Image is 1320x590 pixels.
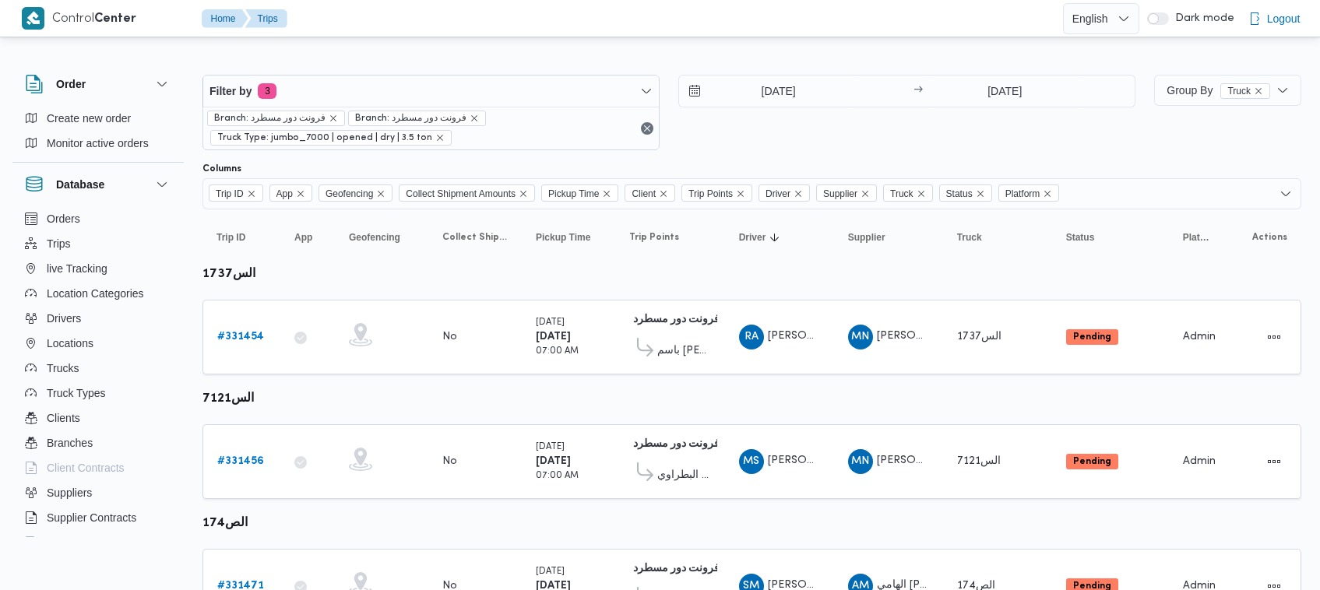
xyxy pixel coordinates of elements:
span: RA [744,325,759,349]
span: Truck [957,231,982,244]
span: Dark mode [1169,12,1234,25]
span: [PERSON_NAME] [877,331,966,341]
span: Pickup Time [536,231,590,244]
button: Trips [19,231,178,256]
button: Remove Trip Points from selection in this group [736,189,745,198]
input: Press the down key to open a popover containing a calendar. [679,76,856,107]
b: [DATE] [536,456,571,466]
div: No [442,330,457,344]
div: Muhammad Nasar Kaml Abas [848,325,873,349]
span: [PERSON_NAME] [877,455,966,465]
button: Actions [1262,325,1287,349]
span: Branches [47,434,93,452]
b: فرونت دور مسطرد [633,439,720,449]
b: فرونت دور مسطرد [633,314,720,325]
img: X8yXhbKr1z7QwAAAABJRU5ErkJggg== [22,7,44,30]
span: [PERSON_NAME] سيد [768,580,878,590]
span: live Tracking [47,259,107,278]
span: Locations [47,334,93,353]
span: Admin [1183,332,1216,342]
span: Truck Type: jumbo_7000 | opened | dry | 3.5 ton [210,130,452,146]
button: Locations [19,331,178,356]
span: سيركل كيه البطراوي [657,466,711,485]
span: Truck [883,184,933,202]
span: Group By Truck [1167,84,1270,97]
span: Driver [759,184,810,202]
span: Geofencing [319,184,392,202]
b: Pending [1073,332,1111,342]
span: App [269,184,312,202]
button: Trips [245,9,287,28]
b: Center [94,13,136,25]
span: Client [625,184,675,202]
button: Supplier Contracts [19,505,178,530]
button: Remove Collect Shipment Amounts from selection in this group [519,189,528,198]
button: Remove Client from selection in this group [659,189,668,198]
div: RIshd Ahmad Shikh Idris Omar [739,325,764,349]
span: باسم [PERSON_NAME] [657,342,711,360]
small: 07:00 AM [536,347,579,356]
button: Truck [951,225,1044,250]
span: Trip Points [629,231,679,244]
button: Remove Driver from selection in this group [794,189,803,198]
span: Client Contracts [47,458,125,477]
span: Branch: فرونت دور مسطرد [355,111,466,125]
b: الس1737 [202,269,255,280]
button: Remove Platform from selection in this group [1043,189,1052,198]
span: Truck Type: jumbo_7000 | opened | dry | 3.5 ton [217,131,432,145]
span: Status [939,184,992,202]
span: Pending [1066,454,1118,469]
span: App [276,185,293,202]
button: Client Contracts [19,455,178,480]
span: Supplier Contracts [47,508,136,527]
span: MN [851,449,869,474]
button: remove selected entity [329,114,338,123]
span: Collect Shipment Amounts [442,231,508,244]
button: Location Categories [19,281,178,306]
button: Orders [19,206,178,231]
span: [PERSON_NAME] [768,455,857,465]
b: # 331454 [217,332,264,342]
button: Suppliers [19,480,178,505]
span: Client [632,185,656,202]
span: Trips [47,234,71,253]
span: Trip ID [216,185,244,202]
span: الس7121 [957,456,1001,466]
button: Clients [19,406,178,430]
span: Supplier [823,185,857,202]
button: Actions [1262,449,1287,474]
button: Trucks [19,356,178,381]
button: Remove Status from selection in this group [976,189,985,198]
span: MS [743,449,759,474]
button: Logout [1242,3,1307,34]
div: Order [12,106,184,162]
h3: Database [56,175,104,194]
span: Actions [1252,231,1287,244]
button: Remove Supplier from selection in this group [861,189,870,198]
span: Collect Shipment Amounts [406,185,516,202]
span: App [294,231,312,244]
span: 3 active filters [258,83,276,99]
button: Trip ID [210,225,273,250]
span: Truck [1227,84,1251,98]
small: [DATE] [536,443,565,451]
span: Drivers [47,309,81,328]
span: Location Categories [47,284,144,303]
span: الهامي [PERSON_NAME] [877,580,998,590]
button: remove selected entity [470,114,479,123]
span: Status [946,185,973,202]
span: Suppliers [47,483,92,502]
button: DriverSorted in descending order [733,225,826,250]
button: Supplier [842,225,935,250]
button: Database [25,175,171,194]
button: Create new order [19,106,178,131]
b: [DATE] [536,332,571,342]
button: Platform [1177,225,1216,250]
a: #331456 [217,452,264,471]
button: Remove Truck from selection in this group [917,189,926,198]
span: Geofencing [349,231,400,244]
span: Trip Points [688,185,733,202]
button: Remove [638,119,656,138]
button: Truck Types [19,381,178,406]
span: Trip ID [216,231,245,244]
